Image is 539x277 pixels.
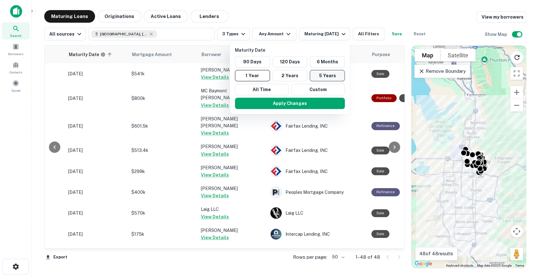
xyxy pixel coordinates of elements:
button: 1 Year [235,70,270,81]
iframe: Chat Widget [507,227,539,257]
button: 120 Days [272,56,308,67]
button: 2 Years [272,70,308,81]
button: Custom [291,84,345,95]
button: 6 Months [310,56,345,67]
button: 90 Days [235,56,270,67]
button: Apply Changes [235,98,345,109]
button: 5 Years [310,70,345,81]
button: All Time [235,84,289,95]
p: Maturity Date [235,47,347,54]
